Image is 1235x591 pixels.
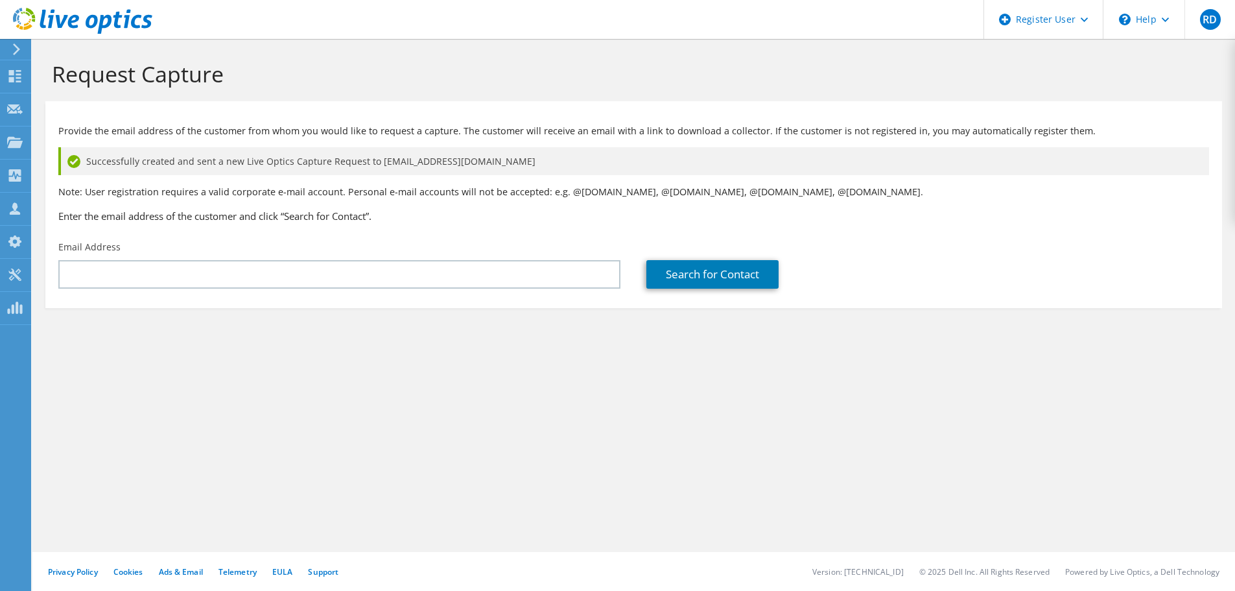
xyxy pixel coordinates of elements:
li: Powered by Live Optics, a Dell Technology [1065,566,1219,577]
a: Cookies [113,566,143,577]
li: © 2025 Dell Inc. All Rights Reserved [919,566,1050,577]
h1: Request Capture [52,60,1209,88]
a: Search for Contact [646,260,779,289]
svg: \n [1119,14,1131,25]
p: Note: User registration requires a valid corporate e-mail account. Personal e-mail accounts will ... [58,185,1209,199]
a: Support [308,566,338,577]
a: Privacy Policy [48,566,98,577]
h3: Enter the email address of the customer and click “Search for Contact”. [58,209,1209,223]
span: Successfully created and sent a new Live Optics Capture Request to [EMAIL_ADDRESS][DOMAIN_NAME] [86,154,535,169]
li: Version: [TECHNICAL_ID] [812,566,904,577]
span: RD [1200,9,1221,30]
a: EULA [272,566,292,577]
a: Telemetry [218,566,257,577]
a: Ads & Email [159,566,203,577]
p: Provide the email address of the customer from whom you would like to request a capture. The cust... [58,124,1209,138]
label: Email Address [58,241,121,254]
